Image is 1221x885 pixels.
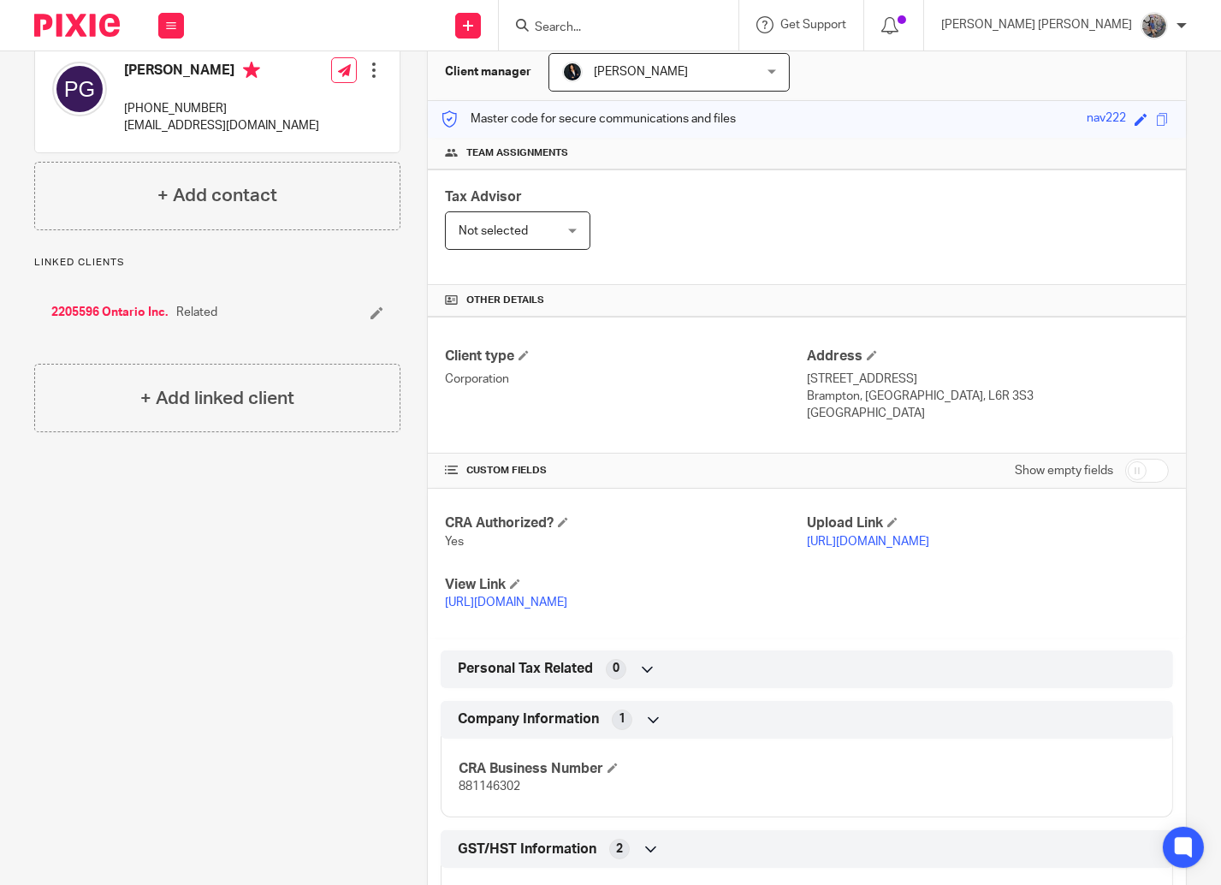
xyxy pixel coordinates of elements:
span: GST/HST Information [458,840,596,858]
a: [URL][DOMAIN_NAME] [807,536,929,548]
span: Other details [466,294,544,307]
p: [PHONE_NUMBER] [124,100,319,117]
h4: + Add contact [157,182,277,209]
input: Search [533,21,687,36]
h4: + Add linked client [140,385,294,412]
span: Personal Tax Related [458,660,593,678]
img: 20160912_191538.jpg [1141,12,1168,39]
span: 0 [613,660,619,677]
span: 1 [619,710,625,728]
span: Company Information [458,710,599,728]
a: 2205596 Ontario Inc. [51,304,168,321]
a: [URL][DOMAIN_NAME] [445,597,567,609]
img: svg%3E [52,62,107,116]
p: [GEOGRAPHIC_DATA] [807,405,1169,422]
p: [STREET_ADDRESS] [807,371,1169,388]
h4: Client type [445,347,807,365]
label: Show empty fields [1015,462,1113,479]
h4: Address [807,347,1169,365]
p: [EMAIL_ADDRESS][DOMAIN_NAME] [124,117,319,134]
h4: [PERSON_NAME] [124,62,319,83]
span: Team assignments [466,146,568,160]
span: Related [176,304,217,321]
h4: CUSTOM FIELDS [445,464,807,478]
img: Pixie [34,14,120,37]
span: Yes [445,536,464,548]
p: Corporation [445,371,807,388]
i: Primary [243,62,260,79]
span: 881146302 [459,781,520,793]
h3: Client manager [445,63,531,80]
h4: Upload Link [807,514,1169,532]
div: nav222 [1087,110,1126,129]
h4: CRA Authorized? [445,514,807,532]
h4: View Link [445,576,807,594]
span: Not selected [459,225,528,237]
span: [PERSON_NAME] [594,66,688,78]
p: Linked clients [34,256,400,270]
p: Brampton, [GEOGRAPHIC_DATA], L6R 3S3 [807,388,1169,405]
h4: CRA Business Number [459,760,807,778]
span: Tax Advisor [445,190,522,204]
p: [PERSON_NAME] [PERSON_NAME] [941,16,1132,33]
span: Get Support [780,19,846,31]
img: HardeepM.png [562,62,583,82]
p: Master code for secure communications and files [441,110,736,128]
span: 2 [616,840,623,858]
